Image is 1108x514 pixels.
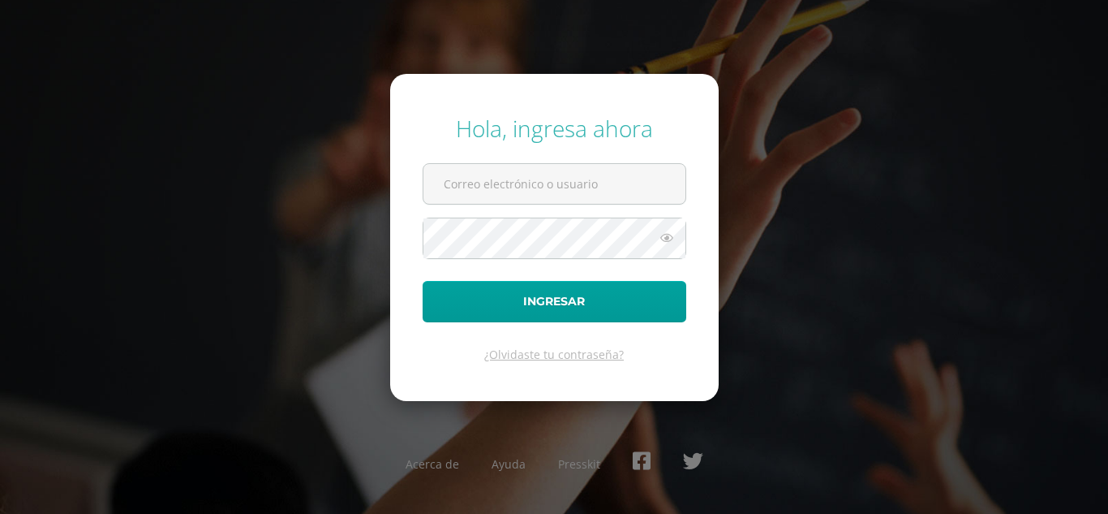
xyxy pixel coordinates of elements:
[423,113,686,144] div: Hola, ingresa ahora
[423,281,686,322] button: Ingresar
[406,456,459,472] a: Acerca de
[484,347,624,362] a: ¿Olvidaste tu contraseña?
[558,456,600,472] a: Presskit
[492,456,526,472] a: Ayuda
[423,164,685,204] input: Correo electrónico o usuario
